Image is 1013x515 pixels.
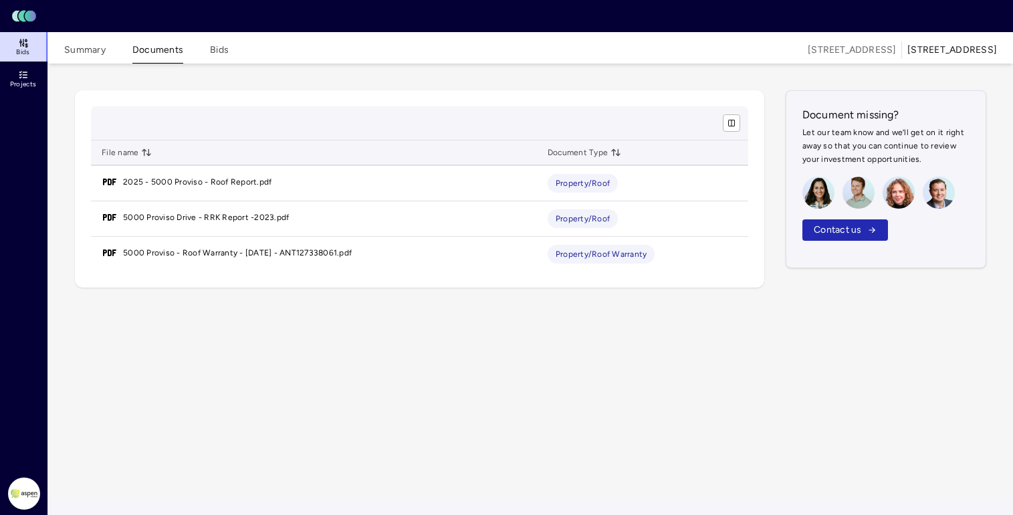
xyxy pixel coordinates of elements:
[210,43,229,64] button: Bids
[802,126,970,166] p: Let our team know and we’ll get on it right away so that you can continue to review your investme...
[10,80,36,88] span: Projects
[802,219,888,241] button: Contact us
[808,43,896,58] span: [STREET_ADDRESS]
[64,43,106,64] button: Summary
[814,223,862,237] span: Contact us
[723,114,740,132] button: show/hide columns
[64,35,229,64] div: tabs
[802,107,970,126] h2: Document missing?
[548,146,621,159] span: Document Type
[141,147,152,158] button: toggle sorting
[556,177,610,190] span: Property/Roof
[123,246,352,260] a: 5000 Proviso - Roof Warranty - [DATE] - ANT127338061.pdf
[907,43,997,58] div: [STREET_ADDRESS]
[123,175,271,189] a: 2025 - 5000 Proviso - Roof Report.pdf
[16,48,29,56] span: Bids
[610,147,621,158] button: toggle sorting
[556,247,647,261] span: Property/Roof Warranty
[132,43,183,64] button: Documents
[8,478,40,510] img: Aspen Power
[123,211,289,224] a: 5000 Proviso Drive - RRK Report -2023.pdf
[102,146,152,159] span: File name
[556,212,610,225] span: Property/Roof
